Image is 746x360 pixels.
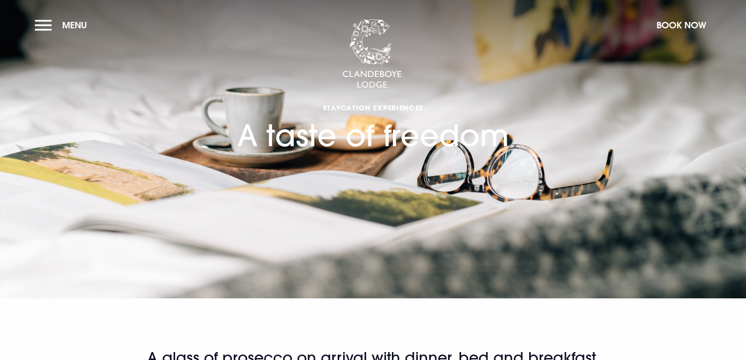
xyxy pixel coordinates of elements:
h1: A taste of freedom [237,58,509,153]
button: Book Now [652,14,711,36]
img: Clandeboye Lodge [342,19,402,89]
span: Menu [62,19,87,31]
button: Menu [35,14,92,36]
span: Staycation Experiences [237,103,509,112]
